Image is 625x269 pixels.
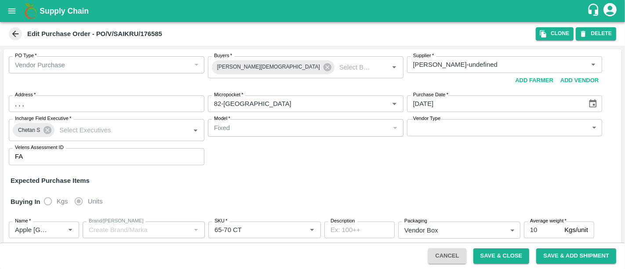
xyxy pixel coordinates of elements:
div: buying_in [44,193,110,210]
button: Add Vendor [557,73,602,88]
label: PO Type [15,52,37,59]
button: Open [190,124,201,136]
button: Open [306,224,318,236]
button: Cancel [428,248,466,264]
label: Name [15,218,31,225]
p: Kgs/unit [564,225,588,235]
p: Vendor Box [404,225,438,235]
input: Select Buyers [336,62,375,73]
a: Supply Chain [40,5,587,17]
label: Purchase Date [413,91,448,98]
label: Model [214,115,230,122]
label: Brand/[PERSON_NAME] [89,218,143,225]
button: Open [65,224,76,236]
div: account of current user [602,2,618,20]
label: Packaging [404,218,427,225]
input: Address [9,95,204,112]
label: Description [331,218,355,225]
strong: Expected Purchase Items [11,177,90,184]
label: Target Buying Price [89,242,131,249]
label: SKU [214,218,227,225]
button: DELETE [576,27,616,40]
p: FA [15,152,23,161]
label: Velens Assessment ID [15,144,64,151]
img: logo [22,2,40,20]
label: Supplier [413,52,434,59]
input: Name [11,224,51,236]
p: Fixed [214,123,230,133]
input: 0.0 [524,222,561,238]
button: Choose date, selected date is Sep 16, 2025 [585,95,601,112]
button: Open [389,62,400,73]
div: customer-support [587,3,602,19]
div: [PERSON_NAME][DEMOGRAPHIC_DATA] [212,60,334,74]
button: Save & Close [473,248,530,264]
h6: Buying In [7,193,44,211]
span: Units [88,196,103,206]
button: Save & Add Shipment [536,248,616,264]
label: Incharge Field Executive [15,115,71,122]
b: Edit Purchase Order - PO/V/SAIKRU/176585 [27,30,162,37]
button: open drawer [2,1,22,21]
input: Select Executives [56,124,176,136]
div: Chetan S [13,123,55,137]
button: Open [588,59,599,70]
label: Agreed Value [163,242,195,249]
span: Chetan S [13,126,45,135]
b: Supply Chain [40,7,89,15]
label: Micropocket [214,91,243,98]
label: Buyers [214,52,232,59]
label: Average weight [530,218,567,225]
input: Micropocket [211,98,375,109]
button: Clone [536,27,574,40]
span: [PERSON_NAME][DEMOGRAPHIC_DATA] [212,62,325,72]
p: Vendor Purchase [15,60,65,70]
button: Open [389,98,400,109]
label: Address [15,91,36,98]
input: SKU [211,224,292,236]
label: Expected Quantity [15,242,58,249]
label: Vendor Type [413,115,440,122]
button: Add Farmer [512,73,557,88]
input: Create Brand/Marka [85,224,188,236]
input: Select Date [407,95,581,112]
span: Kgs [57,196,68,206]
input: Select Supplier [410,59,574,70]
